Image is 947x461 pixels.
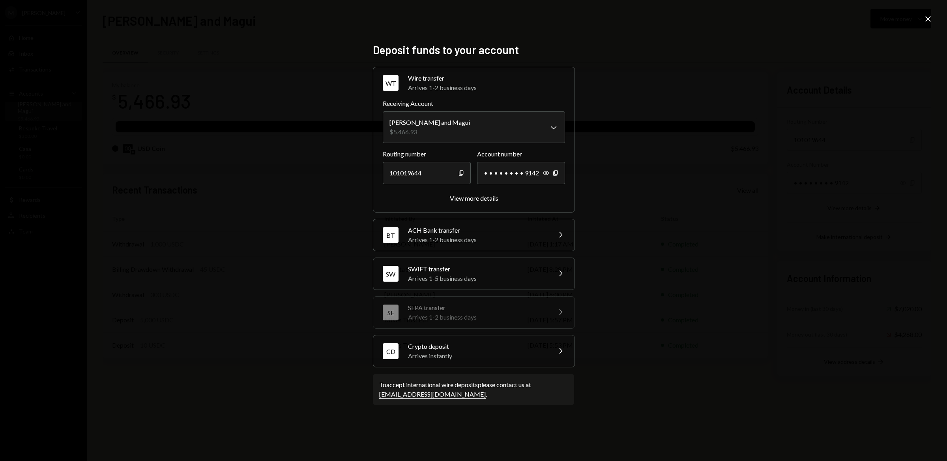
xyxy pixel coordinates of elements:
[379,390,486,399] a: [EMAIL_ADDRESS][DOMAIN_NAME]
[373,219,575,251] button: BTACH Bank transferArrives 1-2 business days
[379,380,568,399] div: To accept international wire deposits please contact us at .
[408,312,546,322] div: Arrives 1-2 business days
[373,297,575,328] button: SESEPA transferArrives 1-2 business days
[408,264,546,274] div: SWIFT transfer
[373,335,575,367] button: CDCrypto depositArrives instantly
[408,342,546,351] div: Crypto deposit
[383,266,399,282] div: SW
[408,83,565,92] div: Arrives 1-2 business days
[408,351,546,361] div: Arrives instantly
[383,343,399,359] div: CD
[383,75,399,91] div: WT
[477,149,565,159] label: Account number
[383,227,399,243] div: BT
[408,235,546,245] div: Arrives 1-2 business days
[383,99,565,108] label: Receiving Account
[383,162,471,184] div: 101019644
[373,67,575,99] button: WTWire transferArrives 1-2 business days
[383,111,565,143] button: Receiving Account
[408,73,565,83] div: Wire transfer
[408,226,546,235] div: ACH Bank transfer
[477,162,565,184] div: • • • • • • • • 9142
[383,99,565,203] div: WTWire transferArrives 1-2 business days
[383,149,471,159] label: Routing number
[373,258,575,290] button: SWSWIFT transferArrives 1-5 business days
[383,305,399,320] div: SE
[450,194,498,203] button: View more details
[408,303,546,312] div: SEPA transfer
[373,42,574,58] h2: Deposit funds to your account
[408,274,546,283] div: Arrives 1-5 business days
